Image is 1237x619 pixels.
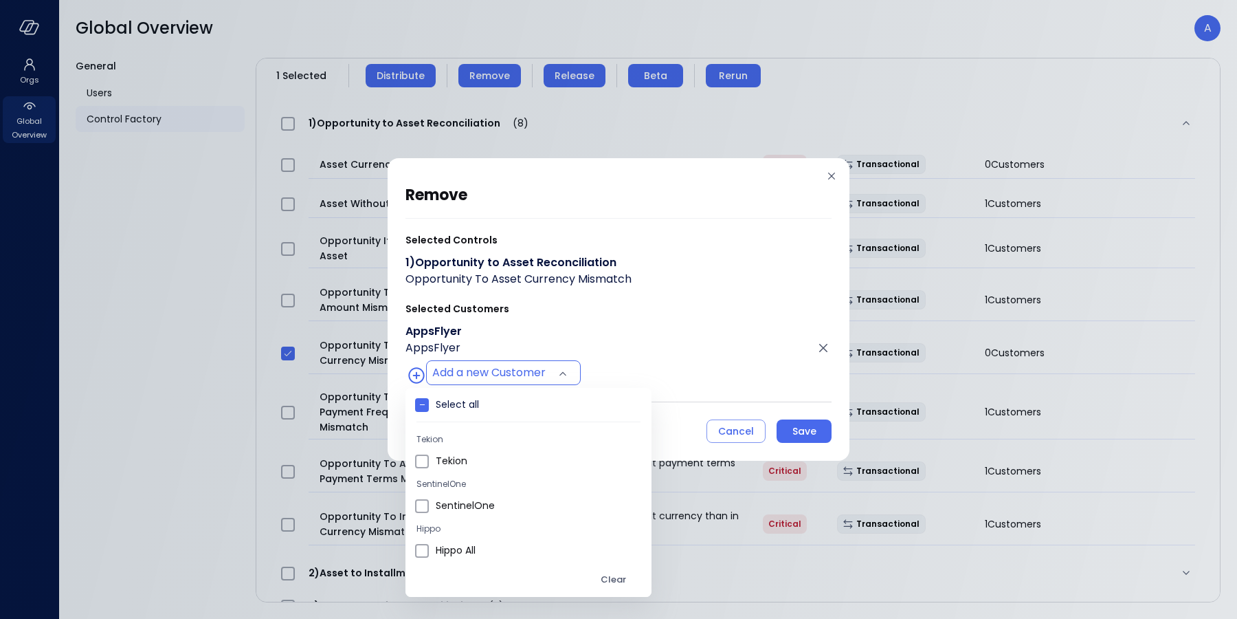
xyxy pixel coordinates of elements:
[416,478,466,490] span: SentinelOne
[601,572,626,588] div: Clear
[586,568,640,591] button: Clear
[436,499,640,513] span: SentinelOne
[416,523,441,534] span: Hippo
[416,567,454,579] span: CyberArk
[436,398,640,412] span: Select all
[416,433,443,445] span: Tekion
[436,543,640,558] span: Hippo All
[436,454,640,468] span: Tekion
